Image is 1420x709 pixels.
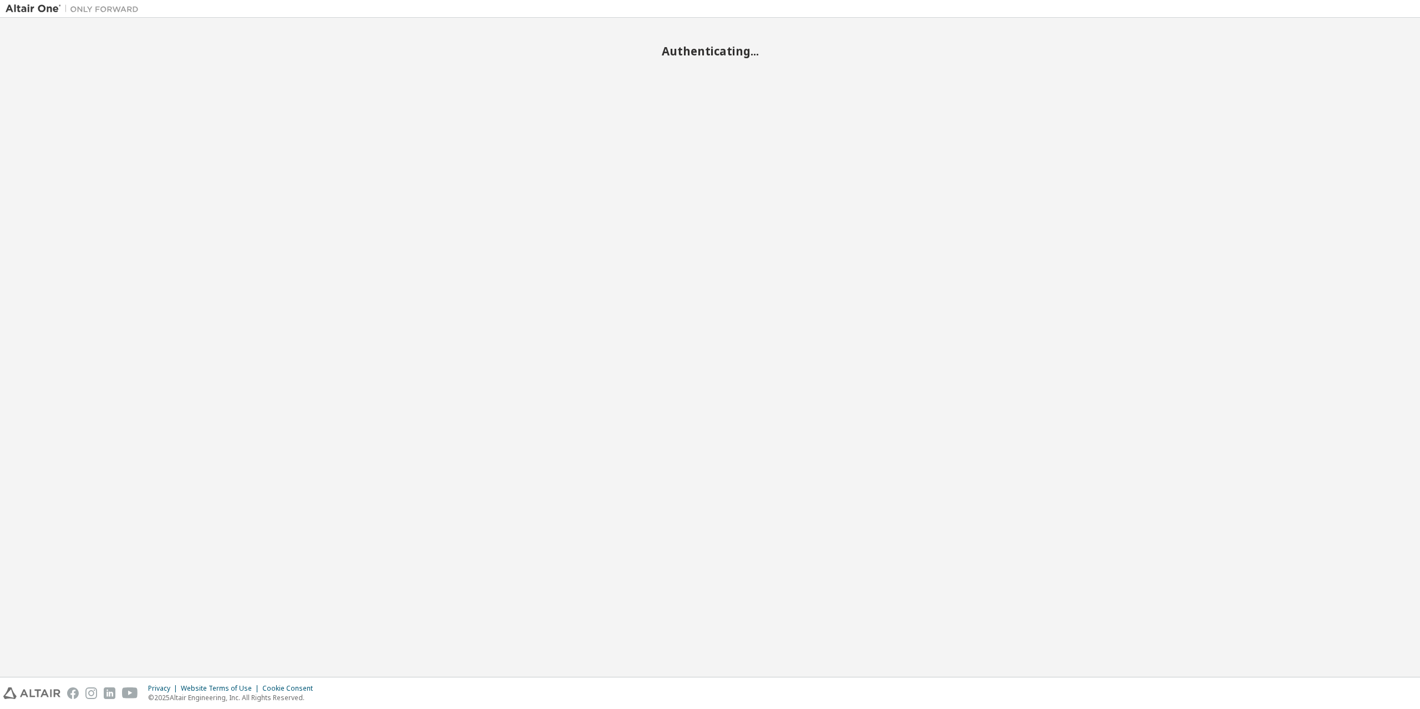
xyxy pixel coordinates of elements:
img: youtube.svg [122,687,138,699]
h2: Authenticating... [6,44,1414,58]
div: Website Terms of Use [181,684,262,693]
img: altair_logo.svg [3,687,60,699]
img: Altair One [6,3,144,14]
div: Cookie Consent [262,684,319,693]
img: linkedin.svg [104,687,115,699]
div: Privacy [148,684,181,693]
img: facebook.svg [67,687,79,699]
img: instagram.svg [85,687,97,699]
p: © 2025 Altair Engineering, Inc. All Rights Reserved. [148,693,319,702]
